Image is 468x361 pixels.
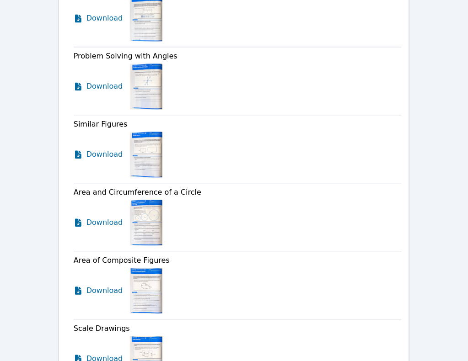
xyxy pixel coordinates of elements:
span: Download [86,149,123,160]
span: Similar Figures [74,120,128,129]
span: Problem Solving with Angles [74,52,178,61]
span: Download [86,218,123,228]
a: Download [74,64,123,110]
img: Similar Figures [130,132,162,178]
a: Download [74,200,123,246]
a: Download [74,268,123,314]
span: Download [86,13,123,24]
img: Problem Solving with Angles [130,64,162,110]
img: Area of Composite Figures [130,268,162,314]
a: Download [74,132,123,178]
span: Area of Composite Figures [74,256,170,265]
span: Scale Drawings [74,324,130,333]
img: Area and Circumference of a Circle [130,200,162,246]
span: Download [86,81,123,92]
span: Download [86,286,123,297]
span: Area and Circumference of a Circle [74,188,201,197]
